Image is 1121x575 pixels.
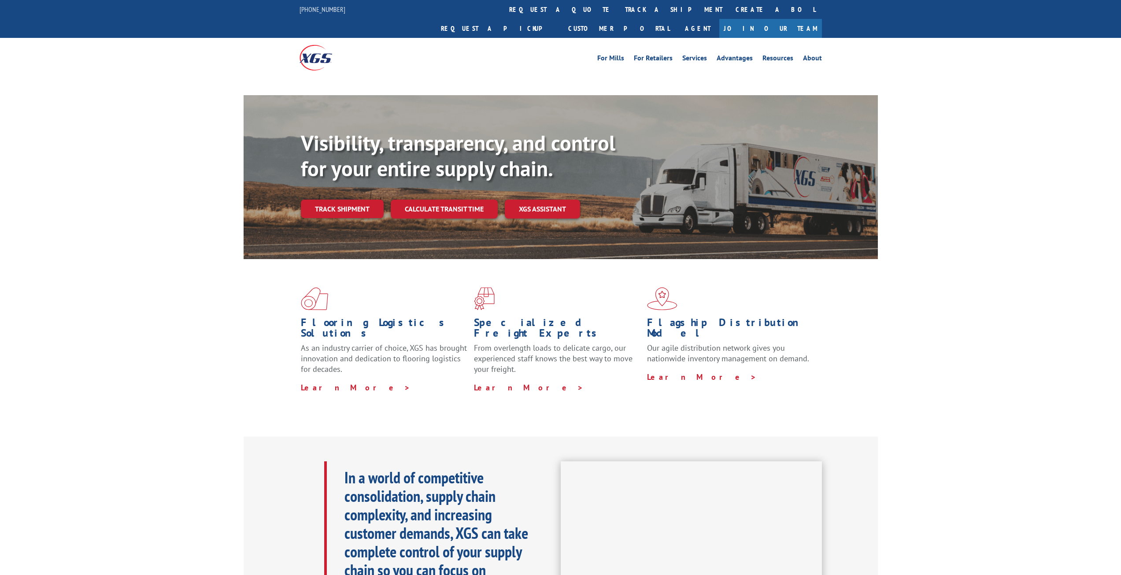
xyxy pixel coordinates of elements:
[301,129,615,182] b: Visibility, transparency, and control for your entire supply chain.
[717,55,753,64] a: Advantages
[647,372,757,382] a: Learn More >
[647,343,809,364] span: Our agile distribution network gives you nationwide inventory management on demand.
[474,317,640,343] h1: Specialized Freight Experts
[301,200,384,218] a: Track shipment
[676,19,719,38] a: Agent
[434,19,562,38] a: Request a pickup
[647,287,677,310] img: xgs-icon-flagship-distribution-model-red
[762,55,793,64] a: Resources
[474,343,640,382] p: From overlength loads to delicate cargo, our experienced staff knows the best way to move your fr...
[682,55,707,64] a: Services
[474,382,584,393] a: Learn More >
[301,287,328,310] img: xgs-icon-total-supply-chain-intelligence-red
[719,19,822,38] a: Join Our Team
[301,317,467,343] h1: Flooring Logistics Solutions
[647,317,814,343] h1: Flagship Distribution Model
[505,200,580,219] a: XGS ASSISTANT
[597,55,624,64] a: For Mills
[634,55,673,64] a: For Retailers
[300,5,345,14] a: [PHONE_NUMBER]
[474,287,495,310] img: xgs-icon-focused-on-flooring-red
[562,19,676,38] a: Customer Portal
[301,382,411,393] a: Learn More >
[301,343,467,374] span: As an industry carrier of choice, XGS has brought innovation and dedication to flooring logistics...
[803,55,822,64] a: About
[391,200,498,219] a: Calculate transit time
